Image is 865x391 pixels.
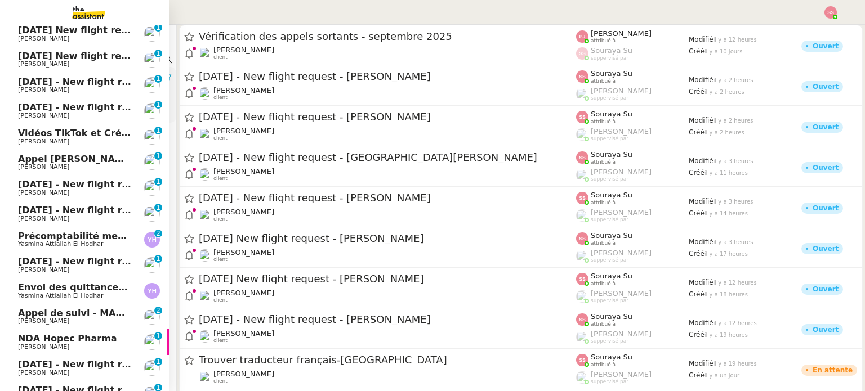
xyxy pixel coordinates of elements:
app-user-label: attribué à [576,272,689,286]
span: attribué à [591,240,616,246]
p: 1 [156,152,160,162]
span: Créé [689,47,705,55]
img: users%2FC9SBsJ0duuaSgpQFj5LgoEX8n0o2%2Favatar%2Fec9d51b8-9413-4189-adfb-7be4d8c96a3c [199,87,211,100]
img: users%2FlDmuo7YqqMXJgzDVJbaES5acHwn1%2Favatar%2F2021.08.31%20Photo%20Erwan%20Piano%20-%20Yellow%2... [199,371,211,383]
img: users%2FoFdbodQ3TgNoWt9kP3GXAs5oaCq1%2Favatar%2Fprofile-pic.png [576,209,588,222]
app-user-label: attribué à [576,353,689,367]
span: suppervisé par [591,338,628,344]
span: Souraya Su [591,353,632,361]
div: Ouvert [813,205,839,212]
app-user-detailed-label: client [199,208,576,222]
img: users%2FC9SBsJ0duuaSgpQFj5LgoEX8n0o2%2Favatar%2Fec9d51b8-9413-4189-adfb-7be4d8c96a3c [199,128,211,140]
span: attribué à [591,159,616,165]
app-user-label: attribué à [576,150,689,165]
app-user-label: attribué à [576,191,689,205]
span: Créé [689,290,705,298]
span: Modifié [689,116,714,124]
nz-badge-sup: 1 [154,255,162,263]
span: Vérification des appels sortants - septembre 2025 [199,32,576,42]
img: svg [576,192,588,204]
span: [PERSON_NAME] [213,46,274,54]
img: users%2FC9SBsJ0duuaSgpQFj5LgoEX8n0o2%2Favatar%2Fec9d51b8-9413-4189-adfb-7be4d8c96a3c [144,77,160,93]
span: [PERSON_NAME] [213,86,274,95]
div: Ouvert [813,326,839,333]
span: NDA Hopec Pharma [18,333,117,344]
span: attribué à [591,200,616,206]
div: Ouvert [813,43,839,50]
span: Trouver traducteur français-[GEOGRAPHIC_DATA] [199,355,576,365]
span: [PERSON_NAME] [591,208,652,217]
span: [DATE] New flight request - [PERSON_NAME] [199,274,576,284]
span: il y a 2 heures [705,89,744,95]
span: client [213,216,228,222]
app-user-label: suppervisé par [576,289,689,304]
app-user-label: suppervisé par [576,249,689,263]
span: Yasmina Attiallah El Hodhar [18,240,103,248]
app-user-label: suppervisé par [576,127,689,142]
app-user-label: attribué à [576,29,689,44]
p: 1 [156,101,160,111]
span: [PERSON_NAME] [18,138,69,145]
app-user-detailed-label: client [199,370,576,384]
span: attribué à [591,281,616,287]
img: users%2FC9SBsJ0duuaSgpQFj5LgoEX8n0o2%2Favatar%2Fec9d51b8-9413-4189-adfb-7be4d8c96a3c [199,168,211,181]
app-user-detailed-label: client [199,248,576,263]
nz-badge-sup: 1 [154,152,162,160]
span: [PERSON_NAME] [591,370,652,379]
span: Modifié [689,238,714,246]
nz-badge-sup: 1 [154,24,162,32]
img: users%2FoFdbodQ3TgNoWt9kP3GXAs5oaCq1%2Favatar%2Fprofile-pic.png [576,331,588,343]
app-user-label: suppervisé par [576,370,689,385]
img: users%2FoFdbodQ3TgNoWt9kP3GXAs5oaCq1%2Favatar%2Fprofile-pic.png [576,371,588,384]
span: Précomptabilité mensuelle - [DATE] [18,231,199,241]
span: il y a 3 heures [714,158,753,164]
span: Souraya Su [591,272,632,280]
img: users%2FXPWOVq8PDVf5nBVhDcXguS2COHE3%2Favatar%2F3f89dc26-16aa-490f-9632-b2fdcfc735a1 [144,334,160,350]
p: 2 [156,230,160,240]
span: attribué à [591,38,616,44]
span: [PERSON_NAME] [18,317,69,325]
div: Ouvert [813,83,839,90]
p: 1 [156,255,160,265]
span: il y a 12 heures [714,37,757,43]
span: Modifié [689,157,714,165]
span: Créé [689,169,705,177]
nz-badge-sup: 2 [154,230,162,237]
span: [PERSON_NAME] [591,87,652,95]
span: il y a 14 heures [705,210,748,217]
span: suppervisé par [591,136,628,142]
app-user-label: suppervisé par [576,46,689,61]
div: Ouvert [813,245,839,252]
span: suppervisé par [591,55,628,61]
span: [PERSON_NAME] [591,330,652,338]
span: il y a 19 heures [705,332,748,338]
span: [DATE] - New flight request - [GEOGRAPHIC_DATA][PERSON_NAME] [18,256,356,267]
img: users%2FC9SBsJ0duuaSgpQFj5LgoEX8n0o2%2Favatar%2Fec9d51b8-9413-4189-adfb-7be4d8c96a3c [199,290,211,302]
span: Yasmina Attiallah El Hodhar [18,292,103,299]
span: [DATE] - New flight request - [PERSON_NAME] [199,193,576,203]
span: suppervisé par [591,217,628,223]
span: client [213,297,228,303]
span: il y a 10 jours [705,48,743,55]
span: Créé [689,371,705,379]
img: svg [576,70,588,83]
app-user-label: suppervisé par [576,87,689,101]
app-user-detailed-label: client [199,86,576,101]
span: [PERSON_NAME] [18,112,69,119]
p: 1 [156,24,160,34]
span: [PERSON_NAME] [18,189,69,196]
span: Modifié [689,278,714,286]
span: [PERSON_NAME] [18,369,69,376]
img: users%2FC9SBsJ0duuaSgpQFj5LgoEX8n0o2%2Favatar%2Fec9d51b8-9413-4189-adfb-7be4d8c96a3c [144,52,160,68]
span: [PERSON_NAME] [591,289,652,298]
img: svg [576,151,588,164]
span: client [213,378,228,384]
span: il y a 2 heures [714,118,753,124]
div: Ouvert [813,164,839,171]
span: client [213,176,228,182]
span: [DATE] - New flight request - [PERSON_NAME] [199,71,576,82]
img: users%2FoFdbodQ3TgNoWt9kP3GXAs5oaCq1%2Favatar%2Fprofile-pic.png [576,128,588,141]
nz-badge-sup: 1 [154,204,162,212]
span: [PERSON_NAME] [18,60,69,68]
span: il y a 3 heures [714,239,753,245]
